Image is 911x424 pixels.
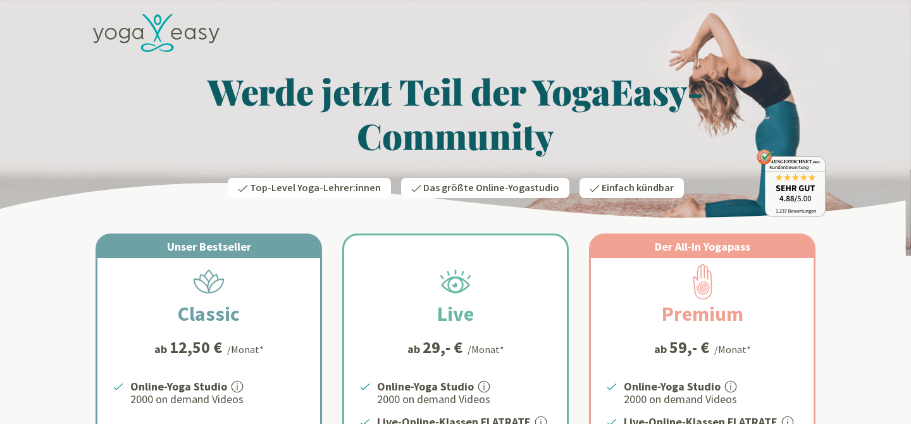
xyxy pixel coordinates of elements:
div: 12,50 € [170,339,222,356]
strong: Online-Yoga Studio [624,379,721,394]
div: /Monat* [468,342,504,357]
h2: Classic [147,299,270,329]
span: Unser Bestseller [167,239,251,254]
span: ab [407,340,423,358]
div: /Monat* [227,342,264,357]
div: 29,- € [423,339,462,356]
p: 2000 on demand Videos [624,392,798,407]
div: 59,- € [669,339,709,356]
span: ab [654,340,669,358]
h2: Premium [631,299,774,329]
strong: Online-Yoga Studio [377,379,474,394]
img: ausgezeichnet_badge.png [757,149,826,217]
h1: Werde jetzt Teil der YogaEasy-Community [85,69,826,158]
div: /Monat* [714,342,751,357]
span: Einfach kündbar [602,181,674,195]
span: Der All-In Yogapass [655,239,750,254]
strong: Online-Yoga Studio [130,379,227,394]
h2: Live [407,299,504,329]
span: Top-Level Yoga-Lehrer:innen [250,181,381,195]
p: 2000 on demand Videos [377,392,552,407]
p: 2000 on demand Videos [130,392,305,407]
span: ab [154,340,170,358]
span: Das größte Online-Yogastudio [423,181,559,195]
